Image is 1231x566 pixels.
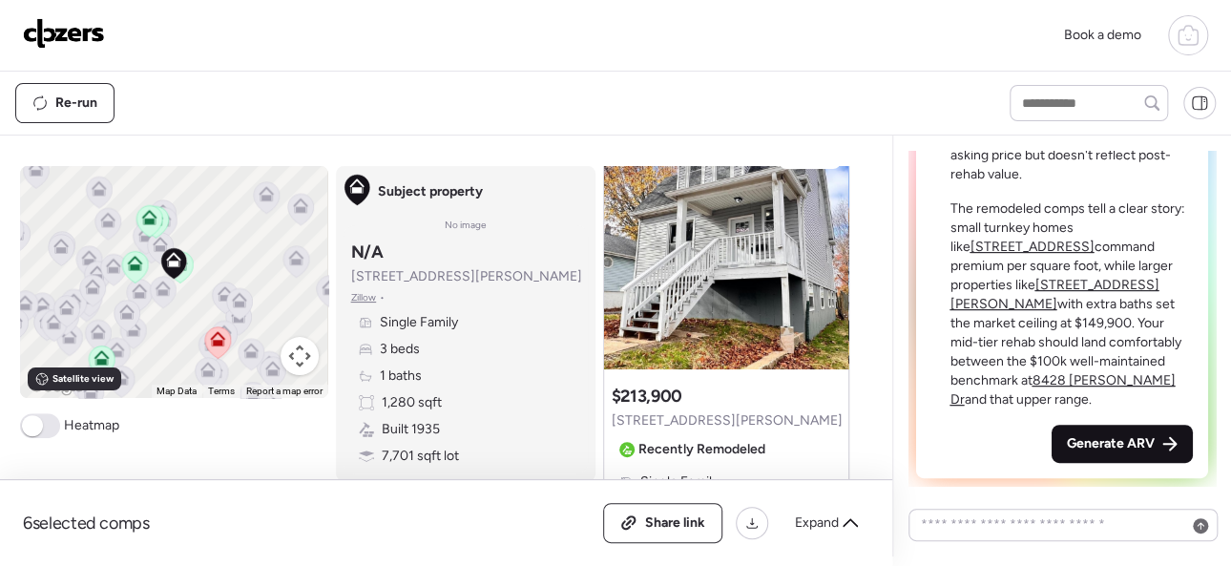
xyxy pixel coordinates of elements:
span: [STREET_ADDRESS][PERSON_NAME] [351,267,582,286]
a: [STREET_ADDRESS] [970,239,1095,255]
p: The remodeled comps tell a clear story: small turnkey homes like command premium per square foot,... [950,199,1194,409]
span: Generate ARV [1067,434,1155,453]
span: Recently Remodeled [638,440,765,459]
a: Report a map error [246,386,323,396]
span: 6 selected comps [23,512,150,535]
span: Zillow [351,290,377,305]
img: Logo [23,18,105,49]
span: Single Family [380,313,458,332]
span: 1,280 sqft [382,393,442,412]
span: Book a demo [1064,27,1141,43]
a: Terms (opens in new tab) [208,386,235,396]
span: Share link [645,514,705,533]
span: Built 1935 [382,420,440,439]
span: [STREET_ADDRESS][PERSON_NAME] [612,411,843,430]
span: 7,701 sqft lot [382,447,459,466]
span: No image [445,218,487,233]
span: Satellite view [52,371,114,387]
button: Map camera controls [281,337,319,375]
span: 1 baths [380,367,422,386]
span: Subject property [378,182,483,201]
a: [STREET_ADDRESS][PERSON_NAME] [950,277,1159,312]
span: 3 beds [380,340,420,359]
span: • [380,290,385,305]
h3: N/A [351,241,384,263]
h3: $213,900 [612,385,682,408]
a: Open this area in Google Maps (opens a new window) [25,373,88,398]
span: Heatmap [64,416,119,435]
a: 8428 [PERSON_NAME] Dr [950,372,1176,408]
span: Re-run [55,94,97,113]
span: Single Family [640,472,719,492]
button: Map Data [156,385,197,398]
span: Expand [795,514,839,533]
img: Google [25,373,88,398]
